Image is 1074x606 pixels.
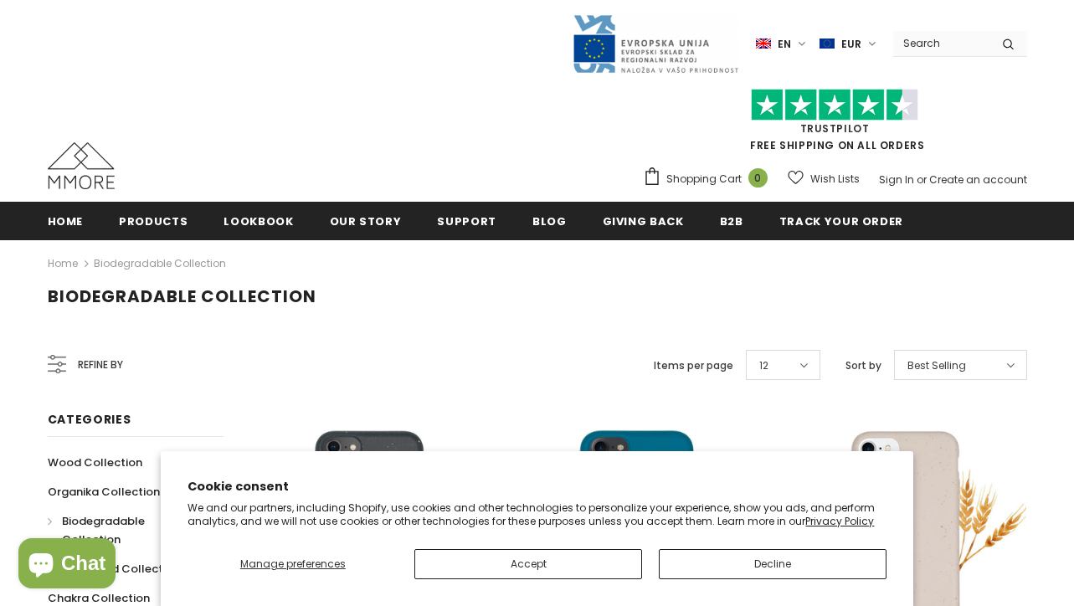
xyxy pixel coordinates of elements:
a: Javni Razpis [572,36,739,50]
a: Biodegradable Collection [48,506,205,554]
a: Giving back [603,202,684,239]
span: Categories [48,411,131,428]
a: Our Story [330,202,402,239]
span: 12 [759,357,768,374]
a: Organika Collection [48,477,160,506]
span: Home [48,213,84,229]
span: Wish Lists [810,171,860,187]
a: B2B [720,202,743,239]
a: Create an account [929,172,1027,187]
a: Sign In [879,172,914,187]
span: Lookbook [224,213,293,229]
label: Sort by [845,357,881,374]
img: Javni Razpis [572,13,739,74]
span: Manage preferences [240,557,346,571]
span: Best Selling [907,357,966,374]
label: Items per page [654,357,733,374]
a: Home [48,202,84,239]
a: Blog [532,202,567,239]
input: Search Site [893,31,989,55]
span: en [778,36,791,53]
a: Trustpilot [800,121,870,136]
span: or [917,172,927,187]
a: Wish Lists [788,164,860,193]
button: Accept [414,549,642,579]
span: Our Story [330,213,402,229]
a: support [437,202,496,239]
span: Chakra Collection [48,590,150,606]
a: Track your order [779,202,903,239]
span: EUR [841,36,861,53]
a: Home [48,254,78,274]
inbox-online-store-chat: Shopify online store chat [13,538,121,593]
span: support [437,213,496,229]
a: Shopping Cart 0 [643,167,776,192]
span: 0 [748,168,768,187]
span: Shopping Cart [666,171,742,187]
a: Products [119,202,188,239]
a: Wood Collection [48,448,142,477]
span: Refine by [78,356,123,374]
span: Organika Collection [48,484,160,500]
span: Biodegradable Collection [48,285,316,308]
span: B2B [720,213,743,229]
a: Privacy Policy [805,514,874,528]
span: FREE SHIPPING ON ALL ORDERS [643,96,1027,152]
button: Manage preferences [188,549,398,579]
span: Biodegradable Collection [62,513,145,547]
span: Track your order [779,213,903,229]
a: Biodegradable Collection [94,256,226,270]
img: MMORE Cases [48,142,115,189]
h2: Cookie consent [188,478,886,496]
span: Giving back [603,213,684,229]
img: i-lang-1.png [756,37,771,51]
p: We and our partners, including Shopify, use cookies and other technologies to personalize your ex... [188,501,886,527]
button: Decline [659,549,886,579]
span: Blog [532,213,567,229]
img: Trust Pilot Stars [751,89,918,121]
a: Lookbook [224,202,293,239]
span: Products [119,213,188,229]
span: Wood Collection [48,454,142,470]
